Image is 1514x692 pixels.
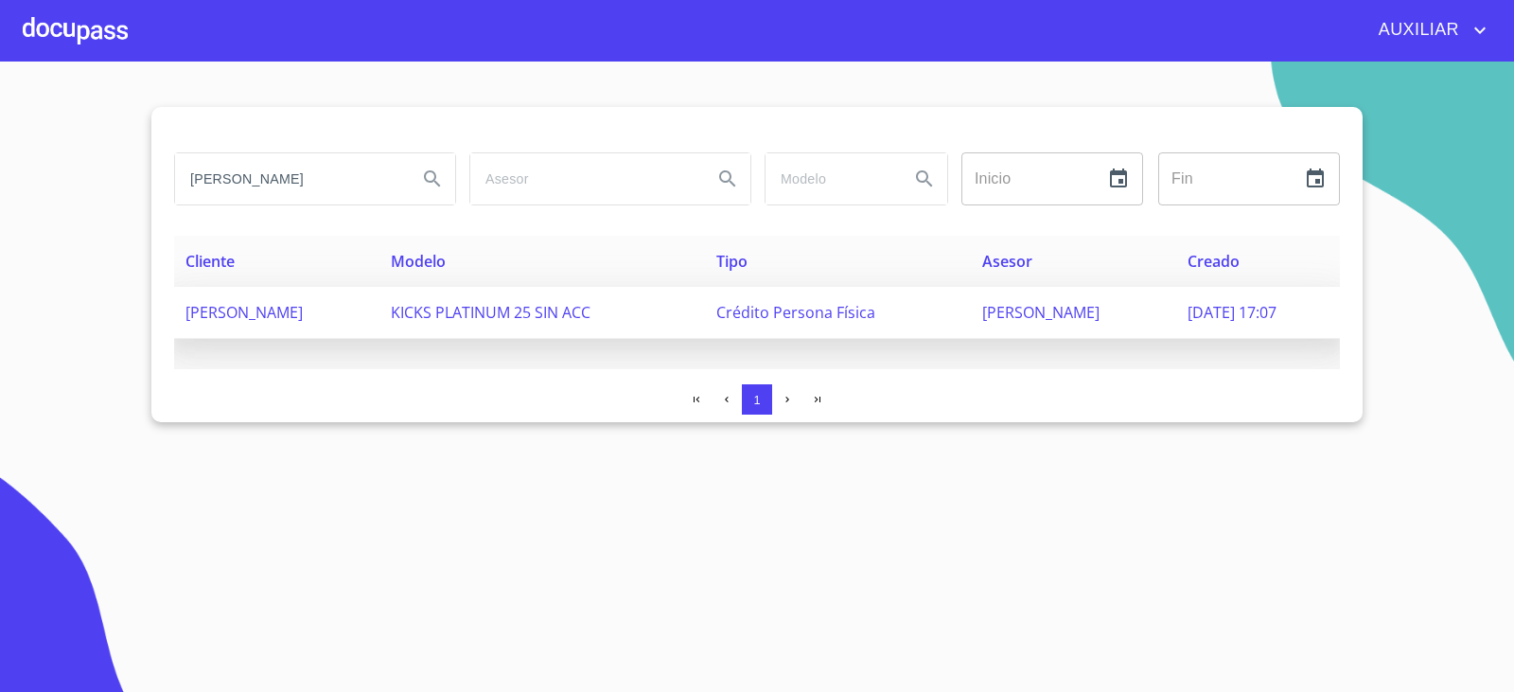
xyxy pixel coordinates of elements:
[742,384,772,415] button: 1
[470,153,697,204] input: search
[1188,251,1240,272] span: Creado
[902,156,947,202] button: Search
[391,302,590,323] span: KICKS PLATINUM 25 SIN ACC
[982,251,1032,272] span: Asesor
[185,251,235,272] span: Cliente
[1364,15,1469,45] span: AUXILIAR
[1364,15,1491,45] button: account of current user
[391,251,446,272] span: Modelo
[705,156,750,202] button: Search
[175,153,402,204] input: search
[716,302,875,323] span: Crédito Persona Física
[1188,302,1276,323] span: [DATE] 17:07
[716,251,748,272] span: Tipo
[185,302,303,323] span: [PERSON_NAME]
[410,156,455,202] button: Search
[982,302,1100,323] span: [PERSON_NAME]
[753,393,760,407] span: 1
[766,153,894,204] input: search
